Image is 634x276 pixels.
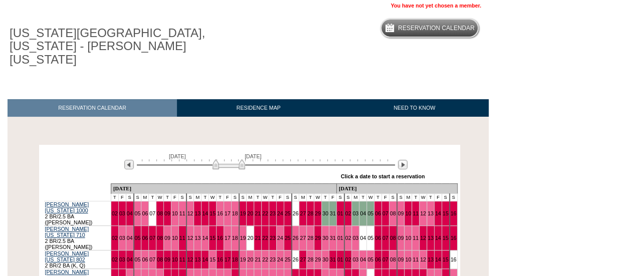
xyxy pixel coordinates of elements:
[359,194,367,201] td: T
[276,194,284,201] td: F
[172,210,178,216] a: 10
[367,210,373,216] a: 05
[337,235,343,241] a: 01
[336,184,457,194] td: [DATE]
[240,235,246,241] a: 19
[427,194,435,201] td: T
[118,194,126,201] td: F
[300,256,306,262] a: 27
[420,235,426,241] a: 12
[169,153,186,159] span: [DATE]
[428,210,434,216] a: 13
[428,235,434,241] a: 13
[375,235,381,241] a: 06
[119,210,125,216] a: 03
[247,210,253,216] a: 20
[245,153,262,159] span: [DATE]
[126,194,133,201] td: S
[299,194,307,201] td: M
[224,194,231,201] td: F
[322,235,328,241] a: 30
[209,235,216,241] a: 15
[201,194,209,201] td: T
[172,235,178,241] a: 10
[345,235,351,241] a: 02
[352,235,358,241] a: 03
[307,235,313,241] a: 28
[149,210,155,216] a: 07
[179,235,185,241] a: 11
[375,256,381,262] a: 06
[225,256,231,262] a: 17
[194,210,200,216] a: 13
[157,256,163,262] a: 08
[330,210,336,216] a: 31
[202,256,208,262] a: 14
[443,256,449,262] a: 15
[277,235,283,241] a: 24
[367,235,373,241] a: 05
[300,235,306,241] a: 27
[300,210,306,216] a: 27
[142,256,148,262] a: 06
[360,235,366,241] a: 04
[247,256,253,262] a: 20
[124,160,134,169] img: Previous
[164,235,170,241] a: 09
[187,256,193,262] a: 12
[231,194,239,201] td: S
[262,256,268,262] a: 22
[419,194,427,201] td: W
[209,210,216,216] a: 15
[270,256,276,262] a: 23
[187,210,193,216] a: 12
[398,256,404,262] a: 09
[171,194,178,201] td: F
[149,235,155,241] a: 07
[412,210,418,216] a: 11
[156,194,164,201] td: W
[322,194,329,201] td: T
[247,235,253,241] a: 20
[390,256,396,262] a: 08
[315,210,321,216] a: 29
[307,210,313,216] a: 28
[45,250,89,262] a: [PERSON_NAME] [US_STATE] 802
[157,235,163,241] a: 08
[398,235,404,241] a: 09
[202,210,208,216] a: 14
[293,235,299,241] a: 26
[164,256,170,262] a: 09
[269,194,277,201] td: T
[428,256,434,262] a: 13
[314,194,322,201] td: W
[420,256,426,262] a: 12
[285,210,291,216] a: 25
[382,210,388,216] a: 07
[255,235,261,241] a: 21
[255,256,261,262] a: 21
[178,194,186,201] td: S
[163,194,171,201] td: T
[172,256,178,262] a: 10
[135,210,141,216] a: 05
[285,256,291,262] a: 25
[341,173,425,179] div: Click a date to start a reservation
[277,210,283,216] a: 24
[111,184,336,194] td: [DATE]
[405,256,411,262] a: 10
[179,256,185,262] a: 11
[293,256,299,262] a: 26
[292,194,299,201] td: S
[450,194,457,201] td: S
[202,235,208,241] a: 14
[262,194,269,201] td: W
[127,210,133,216] a: 04
[164,210,170,216] a: 09
[443,235,449,241] a: 15
[127,256,133,262] a: 04
[412,256,418,262] a: 11
[239,194,247,201] td: S
[217,194,224,201] td: T
[112,256,118,262] a: 02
